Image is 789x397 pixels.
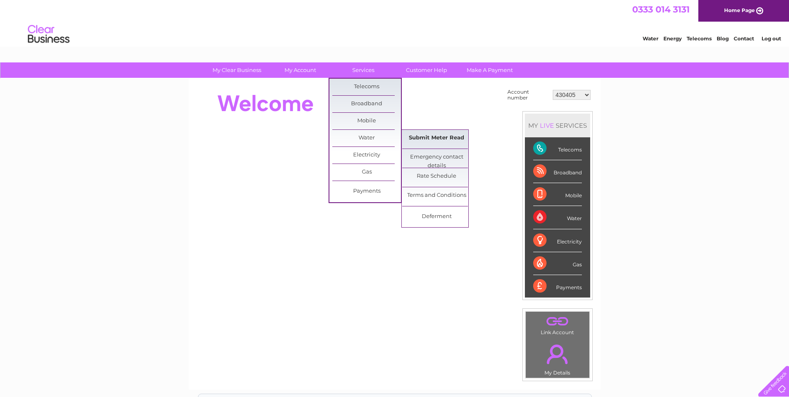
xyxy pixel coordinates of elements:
[329,62,398,78] a: Services
[533,183,582,206] div: Mobile
[332,183,401,200] a: Payments
[663,35,682,42] a: Energy
[402,168,471,185] a: Rate Schedule
[687,35,712,42] a: Telecoms
[266,62,334,78] a: My Account
[528,314,587,328] a: .
[533,275,582,298] div: Payments
[533,206,582,229] div: Water
[533,229,582,252] div: Electricity
[505,87,551,103] td: Account number
[198,5,591,40] div: Clear Business is a trading name of Verastar Limited (registered in [GEOGRAPHIC_DATA] No. 3667643...
[533,252,582,275] div: Gas
[332,164,401,181] a: Gas
[762,35,781,42] a: Log out
[332,113,401,129] a: Mobile
[203,62,271,78] a: My Clear Business
[643,35,658,42] a: Water
[533,160,582,183] div: Broadband
[402,130,471,146] a: Submit Meter Read
[402,149,471,166] a: Emergency contact details
[402,187,471,204] a: Terms and Conditions
[525,114,590,137] div: MY SERVICES
[332,79,401,95] a: Telecoms
[525,311,590,337] td: Link Account
[734,35,754,42] a: Contact
[332,130,401,146] a: Water
[632,4,690,15] a: 0333 014 3131
[27,22,70,47] img: logo.png
[402,208,471,225] a: Deferment
[332,147,401,164] a: Electricity
[392,62,461,78] a: Customer Help
[533,137,582,160] div: Telecoms
[538,122,556,129] div: LIVE
[525,337,590,378] td: My Details
[528,340,587,369] a: .
[332,96,401,112] a: Broadband
[455,62,524,78] a: Make A Payment
[717,35,729,42] a: Blog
